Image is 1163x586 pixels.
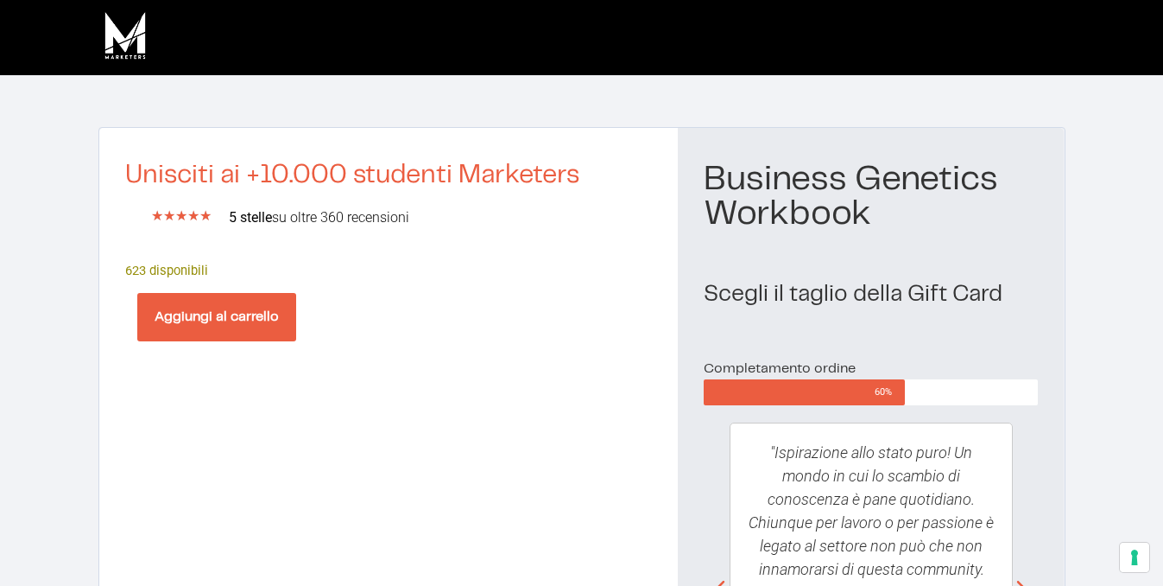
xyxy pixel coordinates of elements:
h2: su oltre 360 recensioni [229,211,653,225]
button: Le tue preferenze relative al consenso per le tecnologie di tracciamento [1120,543,1149,572]
div: 5/5 [151,206,212,226]
iframe: Customerly Messenger Launcher [14,519,66,570]
i: ★ [187,206,199,226]
span: Completamento ordine [704,362,856,375]
h2: Scegli il taglio della Gift Card [704,283,1038,306]
i: ★ [151,206,163,226]
h1: Business Genetics Workbook [704,162,1038,232]
p: 623 disponibili [125,261,653,280]
iframe: PayPal [125,341,653,389]
i: ★ [199,206,212,226]
i: ★ [163,206,175,226]
i: ★ [175,206,187,226]
span: 60% [875,379,905,405]
button: Aggiungi al carrello [137,293,296,341]
b: 5 stelle [229,209,272,226]
h2: Unisciti ai +10.000 studenti Marketers [125,162,653,188]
